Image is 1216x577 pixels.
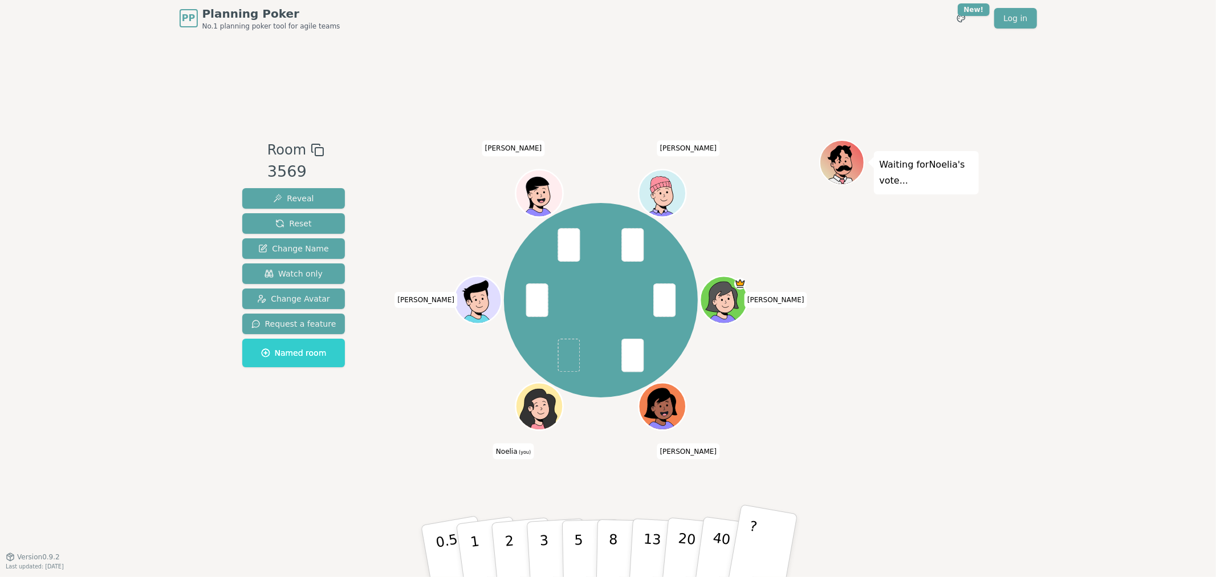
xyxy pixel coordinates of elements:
button: Version0.9.2 [6,552,60,562]
span: Planning Poker [202,6,340,22]
button: Request a feature [242,314,345,334]
div: 3569 [267,160,324,184]
p: Waiting for Noelia 's vote... [880,157,973,189]
button: Named room [242,339,345,367]
span: Watch only [265,268,323,279]
a: Log in [994,8,1036,29]
span: Change Avatar [257,293,330,304]
span: Click to change your name [745,292,807,308]
span: Change Name [258,243,328,254]
button: Watch only [242,263,345,284]
a: PPPlanning PokerNo.1 planning poker tool for agile teams [180,6,340,31]
span: Click to change your name [482,141,545,157]
span: Request a feature [251,318,336,330]
button: Change Name [242,238,345,259]
span: Click to change your name [493,444,534,460]
button: Reset [242,213,345,234]
button: Change Avatar [242,288,345,309]
span: No.1 planning poker tool for agile teams [202,22,340,31]
span: Named room [261,347,327,359]
span: (you) [518,450,531,455]
span: Inge is the host [734,278,746,290]
span: Version 0.9.2 [17,552,60,562]
span: Reveal [273,193,314,204]
div: New! [958,3,990,16]
span: Click to change your name [395,292,457,308]
button: Reveal [242,188,345,209]
span: Reset [275,218,311,229]
span: Last updated: [DATE] [6,563,64,570]
span: Click to change your name [657,444,720,460]
button: New! [951,8,971,29]
span: Room [267,140,306,160]
span: PP [182,11,195,25]
span: Click to change your name [657,141,720,157]
button: Click to change your avatar [517,384,562,429]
